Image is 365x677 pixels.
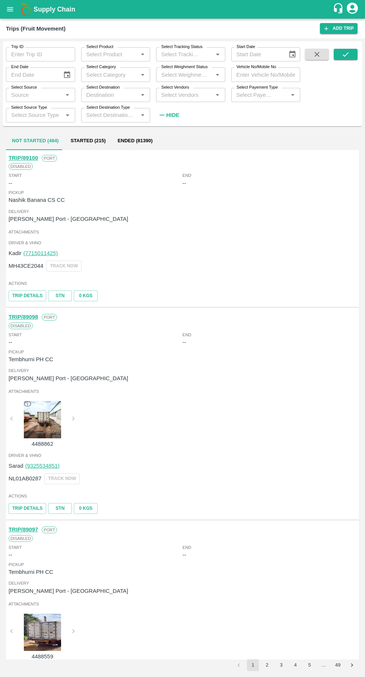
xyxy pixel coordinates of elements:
button: Go to page 49 [332,659,344,671]
button: Choose date [60,68,74,82]
button: Started (215) [64,132,111,150]
input: Select Vendors [158,90,211,100]
span: End [182,331,191,338]
input: Start Date [231,47,282,61]
button: 0 Kgs [74,503,98,514]
a: Supply Chain [34,4,333,15]
a: Add Trip [320,23,358,34]
a: TRIP/89097 [9,527,38,533]
input: Select Product [83,50,136,59]
span: Sarad [9,463,23,469]
button: open drawer [1,1,19,18]
span: Disabled [9,322,33,329]
div: -- [182,551,186,559]
button: 0 Kgs [74,290,98,301]
div: Trips (Fruit Movement) [6,24,66,34]
button: Not Started (484) [6,132,64,150]
button: Open [288,90,298,100]
span: Delivery [9,367,356,374]
p: Tembhurni PH CC [9,355,356,363]
label: Start Date [237,44,255,50]
button: Hide [156,109,181,121]
div: -- [9,338,12,346]
input: Source [8,90,61,100]
span: Pickup [9,349,356,355]
a: STN [48,290,72,301]
p: NL01AB0287 [9,474,41,483]
input: Select Destination Type [83,110,136,120]
label: Vehicle No/Mobile No [237,64,276,70]
label: Select Vendors [161,85,189,90]
div: account of current user [346,1,359,17]
a: TRIP/89100 [9,155,38,161]
label: Select Destination Type [86,105,130,111]
p: MH43CE2044 [9,262,43,270]
a: Trip Details [9,290,46,301]
button: Open [138,90,147,100]
span: Actions [9,493,356,499]
strong: Hide [166,112,179,118]
a: TRIP/89098 [9,314,38,320]
label: Select Destination [86,85,120,90]
span: Port [42,314,57,321]
a: Trip Details [9,503,46,514]
div: -- [182,179,186,187]
button: Go to page 3 [275,659,287,671]
input: End Date [6,67,57,82]
span: End [182,172,191,179]
p: [PERSON_NAME] Port - [GEOGRAPHIC_DATA] [9,215,356,223]
span: Start [9,331,22,338]
button: Go to page 5 [304,659,315,671]
a: (9325534851) [25,463,60,469]
span: Delivery [9,580,356,587]
a: (7715011425) [23,250,58,256]
button: Open [213,50,222,59]
div: -- [9,179,12,187]
button: Choose date [285,47,299,61]
span: Attachments [9,601,356,607]
div: … [318,662,330,669]
span: Kadir [9,250,22,256]
button: Open [138,50,147,59]
p: [PERSON_NAME] Port - [GEOGRAPHIC_DATA] [9,587,356,595]
span: Port [42,155,57,162]
span: Delivery [9,208,356,215]
span: Port [42,527,57,533]
label: End Date [11,64,28,70]
input: Select Payement Type [234,90,276,100]
p: 4488559 [15,652,70,661]
p: 4488862 [15,440,70,448]
label: Trip ID [11,44,23,50]
span: Disabled [9,163,33,170]
a: STN [48,503,72,514]
button: page 1 [247,659,259,671]
label: Select Payement Type [237,85,278,90]
span: Driver & VHNo [9,239,356,246]
button: Ended (81390) [112,132,159,150]
span: Attachments [9,388,356,395]
label: Select Source Type [11,105,47,111]
nav: pagination navigation [232,659,359,671]
input: Select Category [83,70,136,79]
span: Start [9,172,22,179]
button: Go to page 2 [261,659,273,671]
p: Nashik Banana CS CC [9,196,356,204]
button: Open [138,110,147,120]
input: Select Weighment Status [158,70,211,79]
span: Start [9,544,22,551]
span: Attachments [9,229,356,235]
label: Select Tracking Status [161,44,203,50]
div: customer-support [333,3,346,16]
input: Enter Vehicle No/Mobile No [231,67,301,82]
span: Disabled [9,535,33,542]
label: Select Source [11,85,37,90]
button: Open [138,70,147,80]
button: Open [213,70,222,80]
span: End [182,544,191,551]
button: Go to next page [346,659,358,671]
button: Open [63,90,72,100]
label: Select Weighment Status [161,64,208,70]
button: Open [213,90,222,100]
p: Tembhurni PH CC [9,568,356,576]
button: Go to page 4 [289,659,301,671]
